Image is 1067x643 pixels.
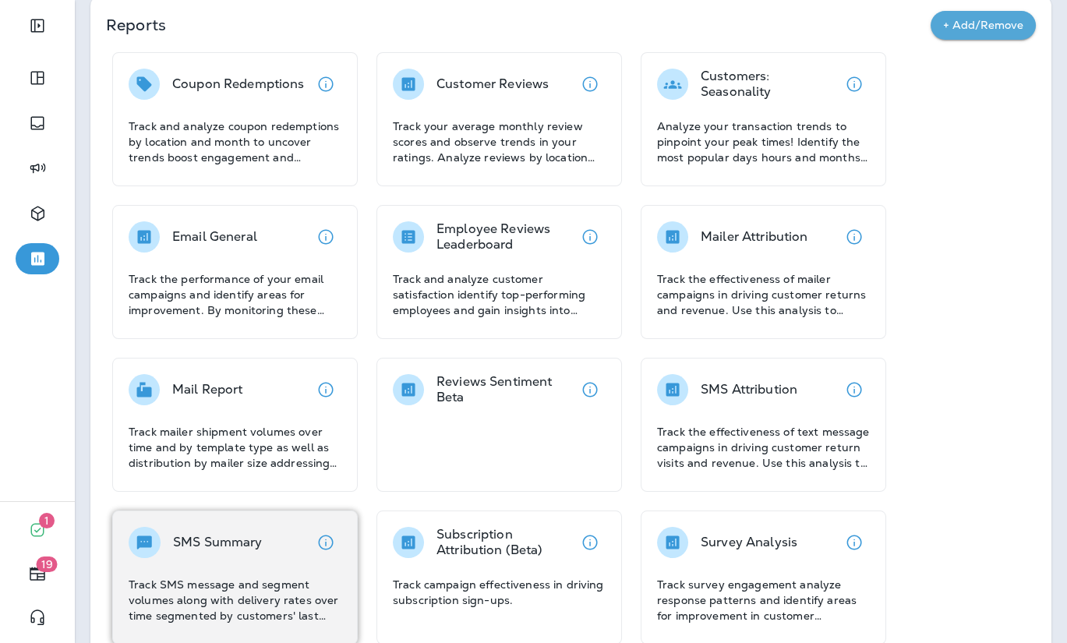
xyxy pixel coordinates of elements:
[574,221,606,253] button: View details
[931,11,1036,40] button: + Add/Remove
[16,10,59,41] button: Expand Sidebar
[129,577,341,624] p: Track SMS message and segment volumes along with delivery rates over time segmented by customers'...
[16,558,59,589] button: 19
[37,556,58,572] span: 19
[393,271,606,318] p: Track and analyze customer satisfaction identify top-performing employees and gain insights into ...
[129,271,341,318] p: Track the performance of your email campaigns and identify areas for improvement. By monitoring t...
[436,374,574,405] p: Reviews Sentiment Beta
[657,424,870,471] p: Track the effectiveness of text message campaigns in driving customer return visits and revenue. ...
[310,527,341,558] button: View details
[129,424,341,471] p: Track mailer shipment volumes over time and by template type as well as distribution by mailer si...
[106,14,931,36] p: Reports
[701,229,808,245] p: Mailer Attribution
[172,382,243,397] p: Mail Report
[436,76,549,92] p: Customer Reviews
[574,69,606,100] button: View details
[172,76,305,92] p: Coupon Redemptions
[310,69,341,100] button: View details
[436,221,574,253] p: Employee Reviews Leaderboard
[839,527,870,558] button: View details
[393,577,606,608] p: Track campaign effectiveness in driving subscription sign-ups.
[310,221,341,253] button: View details
[701,535,797,550] p: Survey Analysis
[839,374,870,405] button: View details
[393,118,606,165] p: Track your average monthly review scores and observe trends in your ratings. Analyze reviews by l...
[657,271,870,318] p: Track the effectiveness of mailer campaigns in driving customer returns and revenue. Use this ana...
[39,513,55,528] span: 1
[657,118,870,165] p: Analyze your transaction trends to pinpoint your peak times! Identify the most popular days hours...
[657,577,870,624] p: Track survey engagement analyze response patterns and identify areas for improvement in customer ...
[574,527,606,558] button: View details
[839,69,870,100] button: View details
[310,374,341,405] button: View details
[173,535,263,550] p: SMS Summary
[701,382,797,397] p: SMS Attribution
[839,221,870,253] button: View details
[16,514,59,546] button: 1
[129,118,341,165] p: Track and analyze coupon redemptions by location and month to uncover trends boost engagement and...
[574,374,606,405] button: View details
[701,69,839,100] p: Customers: Seasonality
[172,229,257,245] p: Email General
[436,527,574,558] p: Subscription Attribution (Beta)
